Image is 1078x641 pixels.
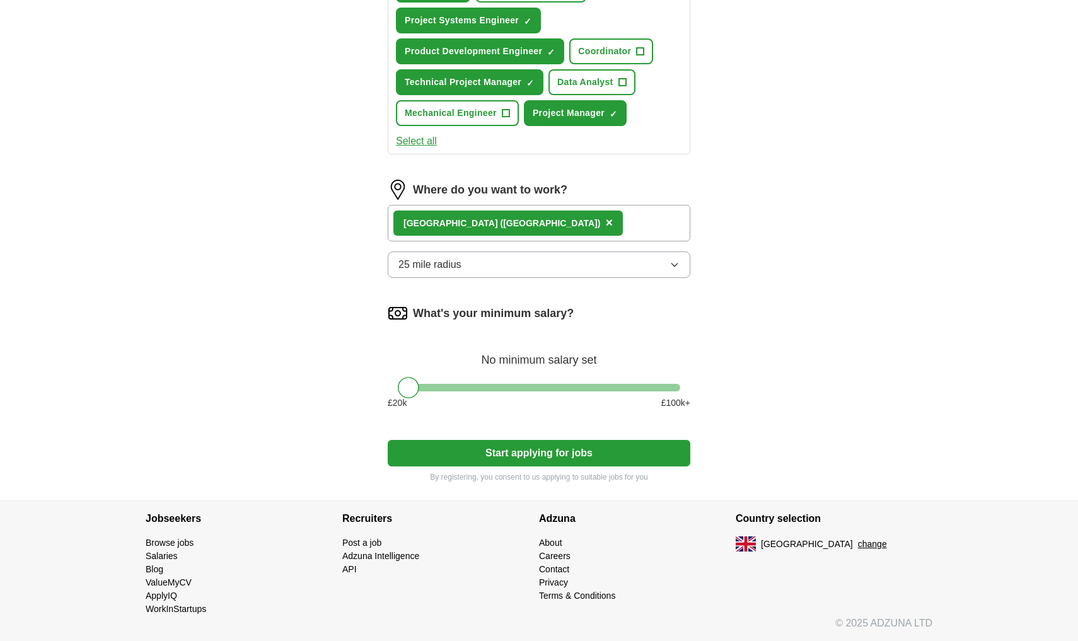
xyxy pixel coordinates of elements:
[736,536,756,551] img: UK flag
[146,604,206,614] a: WorkInStartups
[405,107,497,120] span: Mechanical Engineer
[413,305,574,322] label: What's your minimum salary?
[539,551,571,561] a: Careers
[539,577,568,587] a: Privacy
[396,69,543,95] button: Technical Project Manager✓
[405,76,521,89] span: Technical Project Manager
[136,616,942,641] div: © 2025 ADZUNA LTD
[526,78,534,88] span: ✓
[403,218,498,228] strong: [GEOGRAPHIC_DATA]
[761,538,853,551] span: [GEOGRAPHIC_DATA]
[413,182,567,199] label: Where do you want to work?
[539,564,569,574] a: Contact
[388,440,690,466] button: Start applying for jobs
[398,257,461,272] span: 25 mile radius
[146,538,194,548] a: Browse jobs
[396,134,437,149] button: Select all
[578,45,631,58] span: Coordinator
[405,14,519,27] span: Project Systems Engineer
[388,180,408,200] img: location.png
[605,214,613,233] button: ×
[146,577,192,587] a: ValueMyCV
[342,551,419,561] a: Adzuna Intelligence
[539,591,615,601] a: Terms & Conditions
[146,551,178,561] a: Salaries
[388,338,690,369] div: No minimum salary set
[539,538,562,548] a: About
[533,107,605,120] span: Project Manager
[500,218,600,228] span: ([GEOGRAPHIC_DATA])
[557,76,613,89] span: Data Analyst
[736,501,932,536] h4: Country selection
[388,396,407,410] span: £ 20 k
[524,100,627,126] button: Project Manager✓
[858,538,887,551] button: change
[524,16,531,26] span: ✓
[342,564,357,574] a: API
[388,251,690,278] button: 25 mile radius
[388,471,690,483] p: By registering, you consent to us applying to suitable jobs for you
[547,47,555,57] span: ✓
[146,591,177,601] a: ApplyIQ
[605,216,613,229] span: ×
[396,100,519,126] button: Mechanical Engineer
[146,564,163,574] a: Blog
[548,69,635,95] button: Data Analyst
[405,45,542,58] span: Product Development Engineer
[610,109,617,119] span: ✓
[569,38,653,64] button: Coordinator
[388,303,408,323] img: salary.png
[342,538,381,548] a: Post a job
[396,8,541,33] button: Project Systems Engineer✓
[396,38,564,64] button: Product Development Engineer✓
[661,396,690,410] span: £ 100 k+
